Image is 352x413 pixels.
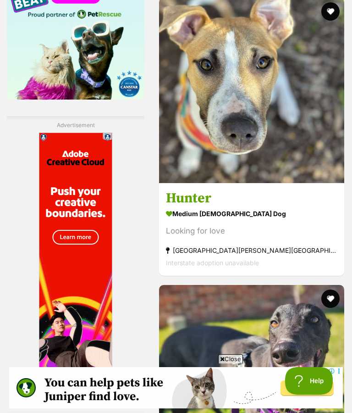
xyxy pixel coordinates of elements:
[321,2,340,21] button: favourite
[218,354,243,363] span: Close
[166,259,259,267] span: Interstate adoption unavailable
[166,245,337,257] strong: [GEOGRAPHIC_DATA][PERSON_NAME][GEOGRAPHIC_DATA]
[166,225,337,238] div: Looking for love
[166,190,337,207] h3: Hunter
[39,133,112,408] iframe: Advertisement
[9,367,343,408] iframe: Advertisement
[285,367,334,395] iframe: Help Scout Beacon - Open
[166,207,337,221] strong: medium [DEMOGRAPHIC_DATA] Dog
[159,183,344,276] a: Hunter medium [DEMOGRAPHIC_DATA] Dog Looking for love [GEOGRAPHIC_DATA][PERSON_NAME][GEOGRAPHIC_D...
[321,290,340,308] button: favourite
